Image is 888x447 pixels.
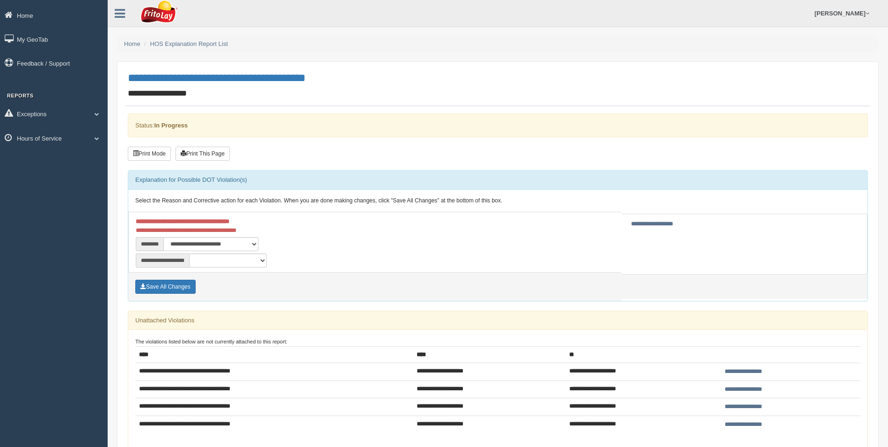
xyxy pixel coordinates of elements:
a: Home [124,40,140,47]
div: Unattached Violations [128,311,867,330]
div: Explanation for Possible DOT Violation(s) [128,171,867,189]
button: Print Mode [128,147,171,161]
small: The violations listed below are not currently attached to this report: [135,339,287,344]
strong: In Progress [154,122,188,129]
a: HOS Explanation Report List [150,40,228,47]
button: Print This Page [176,147,230,161]
div: Select the Reason and Corrective action for each Violation. When you are done making changes, cli... [128,190,867,212]
button: Save [135,280,196,294]
div: Status: [128,113,868,137]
